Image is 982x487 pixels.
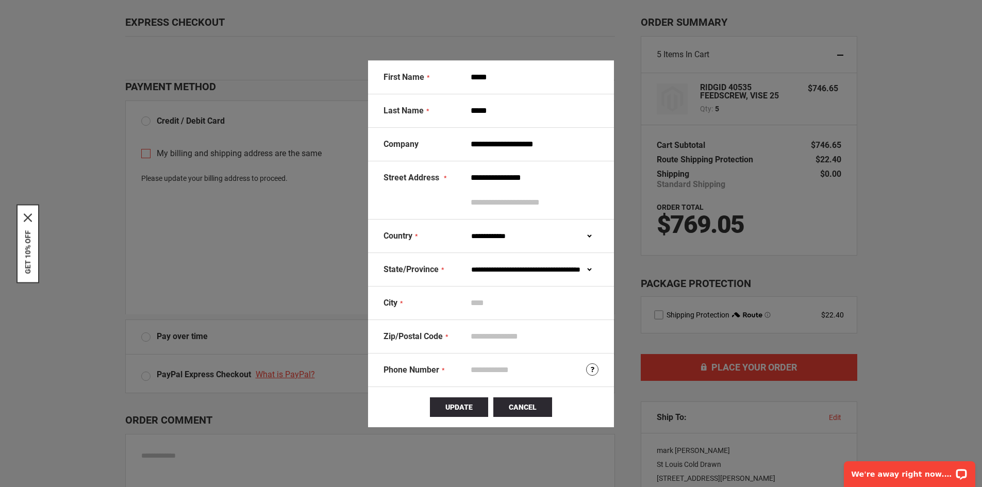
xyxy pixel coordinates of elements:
iframe: LiveChat chat widget [837,455,982,487]
button: Update [430,397,488,417]
svg: close icon [24,213,32,222]
span: Cancel [509,403,537,411]
span: Company [384,139,419,149]
button: GET 10% OFF [24,230,32,274]
span: State/Province [384,264,439,274]
span: Zip/Postal Code [384,331,443,341]
button: Cancel [493,397,552,417]
span: Phone Number [384,365,439,375]
span: Update [445,403,473,411]
button: Close [24,213,32,222]
span: Country [384,231,412,241]
span: First Name [384,72,424,82]
span: Last Name [384,106,424,115]
span: Street Address [384,173,439,182]
span: City [384,298,397,308]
